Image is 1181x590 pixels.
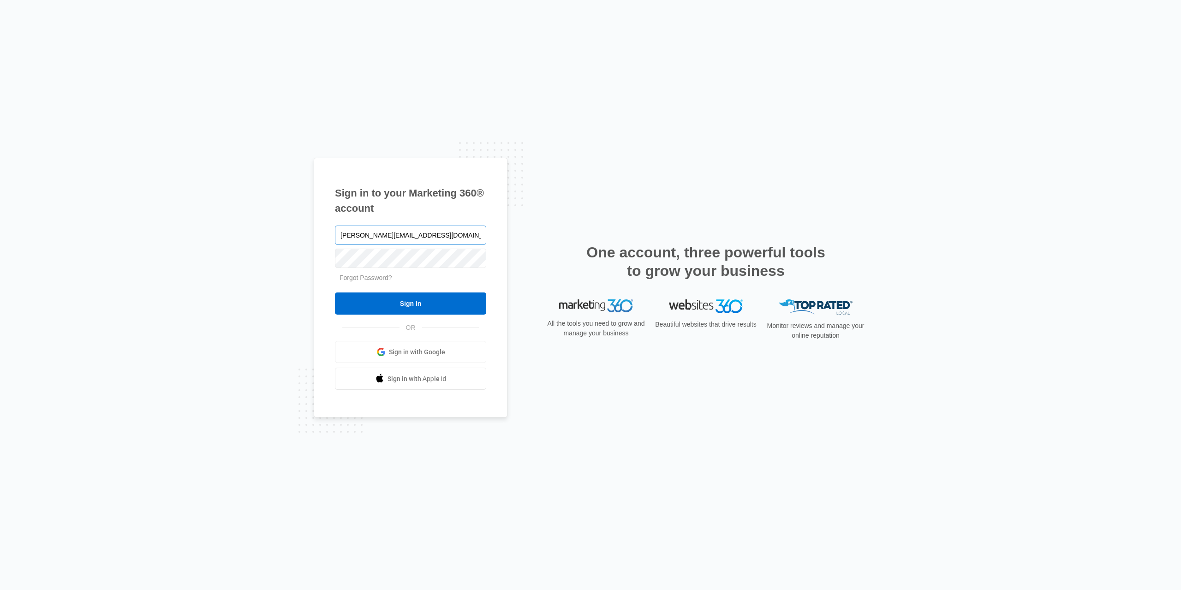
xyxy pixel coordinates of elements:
span: Sign in with Google [389,347,445,357]
img: Top Rated Local [779,299,853,315]
p: Beautiful websites that drive results [654,320,758,329]
a: Sign in with Apple Id [335,368,486,390]
span: OR [400,323,422,333]
h1: Sign in to your Marketing 360® account [335,185,486,216]
a: Sign in with Google [335,341,486,363]
img: Marketing 360 [559,299,633,312]
p: Monitor reviews and manage your online reputation [764,321,867,340]
input: Email [335,226,486,245]
input: Sign In [335,292,486,315]
img: Websites 360 [669,299,743,313]
h2: One account, three powerful tools to grow your business [584,243,828,280]
a: Forgot Password? [340,274,392,281]
p: All the tools you need to grow and manage your business [544,319,648,338]
span: Sign in with Apple Id [388,374,447,384]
